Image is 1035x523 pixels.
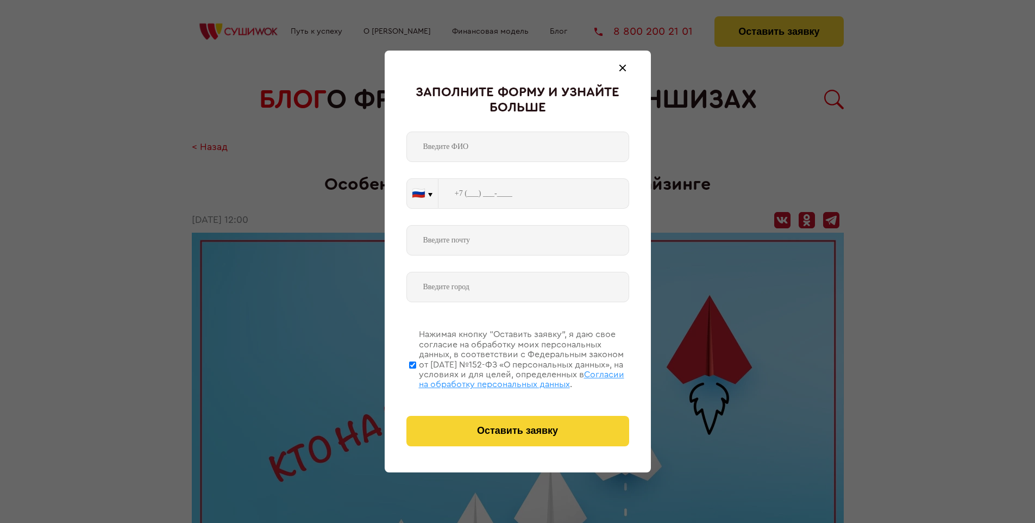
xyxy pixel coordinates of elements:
[407,179,438,208] button: 🇷🇺
[406,225,629,256] input: Введите почту
[419,329,629,389] div: Нажимая кнопку “Оставить заявку”, я даю свое согласие на обработку моих персональных данных, в со...
[406,272,629,302] input: Введите город
[419,370,624,389] span: Согласии на обработку персональных данных
[438,178,629,209] input: +7 (___) ___-____
[406,85,629,115] div: Заполните форму и узнайте больше
[406,132,629,162] input: Введите ФИО
[406,416,629,446] button: Оставить заявку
